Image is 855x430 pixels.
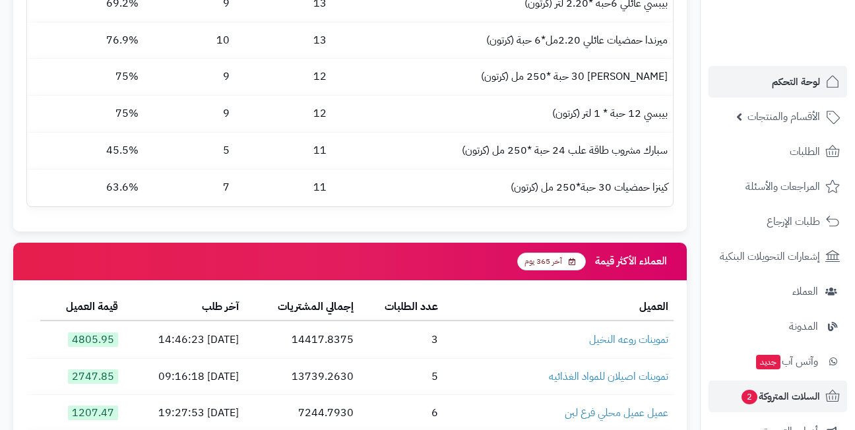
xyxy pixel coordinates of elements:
a: المراجعات والأسئلة [709,171,847,202]
span: جديد [756,355,780,369]
td: 75% [27,96,144,132]
span: المدونة [789,317,818,336]
th: آخر طلب [123,294,244,321]
td: 12 [235,59,332,95]
span: 2 [742,390,757,404]
td: 11 [235,169,332,206]
h3: العملاء الأكثر قيمة [595,256,674,268]
td: [PERSON_NAME] 30 حبة *250 مل (كرتون) [332,59,673,95]
span: آخر 365 يوم [517,253,586,270]
a: لوحة التحكم [709,66,847,98]
th: عدد الطلبات [359,294,444,321]
a: وآتس آبجديد [709,346,847,377]
td: [DATE] 09:16:18 [123,359,244,395]
a: إشعارات التحويلات البنكية [709,241,847,272]
a: الطلبات [709,136,847,168]
span: لوحة التحكم [772,73,820,91]
a: العملاء [709,276,847,307]
td: [DATE] 14:46:23 [123,322,244,358]
a: تموينات روعه النخيل [589,332,668,348]
td: سبارك مشروب طاقة علب 24 حبة *250 مل (كرتون) [332,133,673,169]
th: قيمة العميل [40,294,123,321]
td: 5 [144,133,236,169]
a: تموينات اصيلان للمواد الغذائيه [549,369,668,384]
span: 2747.85 [68,369,118,384]
td: ميرندا حمضيات عائلي 2.20مل*6 حبة (كرتون) [332,22,673,59]
td: 45.5% [27,133,144,169]
td: 75% [27,59,144,95]
span: 1207.47 [68,406,118,420]
td: 9 [144,96,236,132]
span: الطلبات [790,142,820,161]
th: العميل [443,294,674,321]
td: 5 [359,359,444,395]
a: المدونة [709,311,847,342]
th: إجمالي المشتريات [244,294,359,321]
td: 10 [144,22,236,59]
td: 3 [359,322,444,358]
td: بيبسي 12 حبة * 1 لتر (كرتون) [332,96,673,132]
span: 4805.95 [68,332,118,347]
td: 9 [144,59,236,95]
td: 14417.8375 [244,322,359,358]
span: طلبات الإرجاع [767,212,820,231]
span: السلات المتروكة [740,387,820,406]
a: السلات المتروكة2 [709,381,847,412]
a: طلبات الإرجاع [709,206,847,237]
span: العملاء [792,282,818,301]
a: عميل عميل محلي فرع لبن [565,405,668,421]
td: 13739.2630 [244,359,359,395]
span: الأقسام والمنتجات [747,107,820,126]
span: وآتس آب [755,352,818,371]
td: 63.6% [27,169,144,206]
td: 13 [235,22,332,59]
td: 7 [144,169,236,206]
span: إشعارات التحويلات البنكية [720,247,820,266]
td: 11 [235,133,332,169]
td: 76.9% [27,22,144,59]
span: المراجعات والأسئلة [745,177,820,196]
td: 12 [235,96,332,132]
td: كينزا حمضيات 30 حبة*250 مل (كرتون) [332,169,673,206]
